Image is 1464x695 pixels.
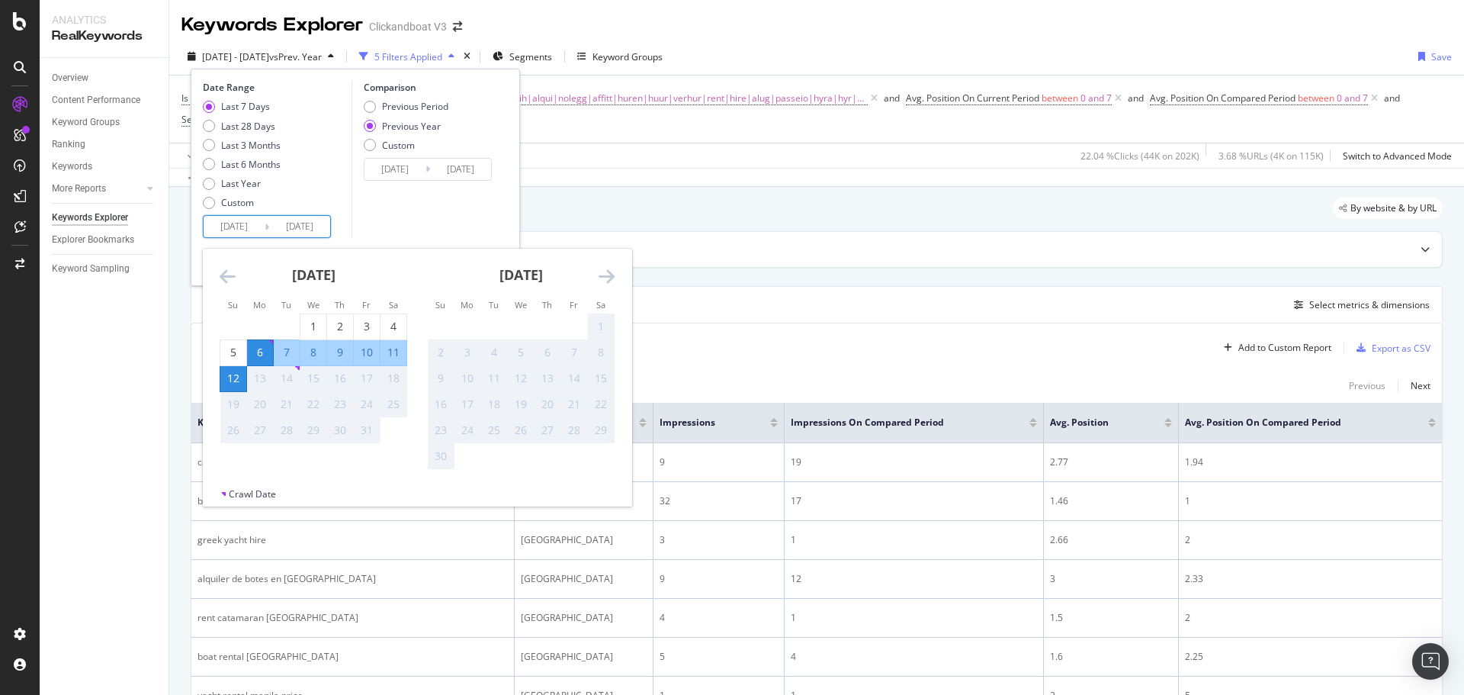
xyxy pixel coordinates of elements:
[221,196,254,209] div: Custom
[354,397,380,412] div: 24
[453,21,462,32] div: arrow-right-arrow-left
[1050,611,1172,625] div: 1.5
[481,391,508,417] td: Not available. Tuesday, November 18, 2025
[660,416,747,430] span: Impressions
[52,181,106,197] div: More Reports
[454,391,481,417] td: Not available. Monday, November 17, 2025
[353,44,461,69] button: 5 Filters Applied
[596,299,605,310] small: Sa
[220,267,236,286] div: Move backward to switch to the previous month.
[181,143,226,168] button: Apply
[588,339,615,365] td: Not available. Saturday, November 8, 2025
[327,397,353,412] div: 23
[292,265,335,284] strong: [DATE]
[535,397,560,412] div: 20
[380,345,406,360] div: 11
[220,345,246,360] div: 5
[906,92,1039,105] span: Avg. Position On Current Period
[274,371,300,386] div: 14
[1298,92,1334,105] span: between
[660,572,778,586] div: 9
[1384,91,1400,105] button: and
[220,397,246,412] div: 19
[535,391,561,417] td: Not available. Thursday, November 20, 2025
[300,371,326,386] div: 15
[307,299,319,310] small: We
[52,232,158,248] a: Explorer Bookmarks
[380,371,406,386] div: 18
[327,423,353,438] div: 30
[1333,198,1443,219] div: legacy label
[52,114,120,130] div: Keyword Groups
[269,216,330,237] input: End Date
[588,417,615,443] td: Not available. Saturday, November 29, 2025
[508,391,535,417] td: Not available. Wednesday, November 19, 2025
[1128,92,1144,105] div: and
[588,365,615,391] td: Not available. Saturday, November 15, 2025
[203,100,281,113] div: Last 7 Days
[1288,296,1430,314] button: Select metrics & dimensions
[274,423,300,438] div: 28
[197,650,508,664] div: boat rental [GEOGRAPHIC_DATA]
[481,417,508,443] td: Not available. Tuesday, November 25, 2025
[1350,336,1430,360] button: Export as CSV
[454,371,480,386] div: 10
[535,345,560,360] div: 6
[660,533,778,547] div: 3
[454,417,481,443] td: Not available. Monday, November 24, 2025
[535,339,561,365] td: Not available. Thursday, November 6, 2025
[221,139,281,152] div: Last 3 Months
[489,299,499,310] small: Tu
[52,137,85,153] div: Ranking
[791,572,1038,586] div: 12
[481,339,508,365] td: Not available. Tuesday, November 4, 2025
[599,267,615,286] div: Move forward to switch to the next month.
[521,650,647,664] div: [GEOGRAPHIC_DATA]
[884,91,900,105] button: and
[1185,494,1436,508] div: 1
[382,139,415,152] div: Custom
[274,339,300,365] td: Selected. Tuesday, October 7, 2025
[791,455,1038,469] div: 19
[354,417,380,443] td: Not available. Friday, October 31, 2025
[274,365,300,391] td: Not available. Tuesday, October 14, 2025
[300,417,327,443] td: Not available. Wednesday, October 29, 2025
[247,397,273,412] div: 20
[561,397,587,412] div: 21
[1411,377,1430,395] button: Next
[181,44,340,69] button: [DATE] - [DATE]vsPrev. Year
[247,365,274,391] td: Not available. Monday, October 13, 2025
[354,391,380,417] td: Not available. Friday, October 24, 2025
[588,371,614,386] div: 15
[1349,377,1385,395] button: Previous
[428,423,454,438] div: 23
[454,397,480,412] div: 17
[1350,204,1437,213] span: By website & by URL
[300,345,326,360] div: 8
[1050,494,1172,508] div: 1.46
[1185,533,1436,547] div: 2
[247,423,273,438] div: 27
[220,365,247,391] td: Selected as end date. Sunday, October 12, 2025
[1185,611,1436,625] div: 2
[588,397,614,412] div: 22
[374,50,442,63] div: 5 Filters Applied
[228,299,238,310] small: Su
[1050,455,1172,469] div: 2.77
[535,365,561,391] td: Not available. Thursday, November 13, 2025
[52,137,158,153] a: Ranking
[203,158,281,171] div: Last 6 Months
[382,120,441,133] div: Previous Year
[535,417,561,443] td: Not available. Thursday, November 27, 2025
[220,339,247,365] td: Choose Sunday, October 5, 2025 as your check-in date. It’s available.
[571,44,669,69] button: Keyword Groups
[1050,572,1172,586] div: 3
[1185,455,1436,469] div: 1.94
[197,416,477,430] span: Keyword
[561,417,588,443] td: Not available. Friday, November 28, 2025
[1185,416,1405,430] span: Avg. Position On Compared Period
[281,299,291,310] small: Tu
[428,391,454,417] td: Not available. Sunday, November 16, 2025
[1411,379,1430,392] div: Next
[1349,379,1385,392] div: Previous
